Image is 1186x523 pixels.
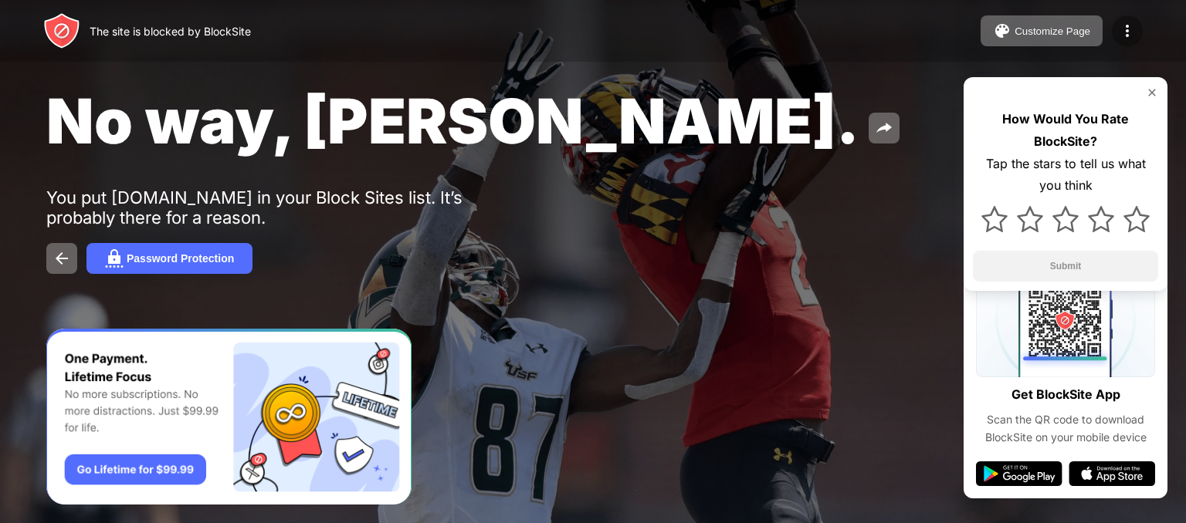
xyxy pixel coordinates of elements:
button: Customize Page [981,15,1103,46]
img: share.svg [875,119,893,137]
img: password.svg [105,249,124,268]
img: rate-us-close.svg [1146,86,1158,99]
div: Tap the stars to tell us what you think [973,153,1158,197]
img: header-logo.svg [43,12,80,49]
img: app-store.svg [1069,461,1155,486]
span: No way, [PERSON_NAME]. [46,83,859,158]
img: star.svg [981,206,1008,232]
img: star.svg [1017,206,1043,232]
div: You put [DOMAIN_NAME] in your Block Sites list. It’s probably there for a reason. [46,187,524,228]
button: Submit [973,251,1158,282]
iframe: Banner [46,329,412,505]
div: How Would You Rate BlockSite? [973,108,1158,153]
div: The site is blocked by BlockSite [90,25,251,38]
img: star.svg [1052,206,1079,232]
img: google-play.svg [976,461,1062,486]
img: star.svg [1123,206,1150,232]
img: pallet.svg [993,22,1011,40]
div: Customize Page [1015,25,1090,37]
img: star.svg [1088,206,1114,232]
button: Password Protection [86,243,252,274]
div: Get BlockSite App [1011,383,1120,406]
img: menu-icon.svg [1118,22,1137,40]
div: Scan the QR code to download BlockSite on your mobile device [976,411,1155,446]
div: Password Protection [127,252,234,265]
img: back.svg [53,249,71,268]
